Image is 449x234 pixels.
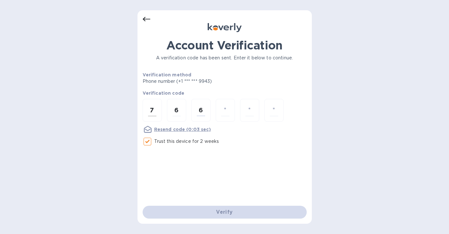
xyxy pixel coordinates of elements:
u: Resend code (0:03 sec) [154,127,211,132]
p: Phone number (+1 *** *** 9943) [143,78,261,85]
h1: Account Verification [143,39,307,52]
b: Verification method [143,72,192,77]
p: A verification code has been sent. Enter it below to continue. [143,55,307,61]
p: Verification code [143,90,307,96]
p: Trust this device for 2 weeks [154,138,219,145]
